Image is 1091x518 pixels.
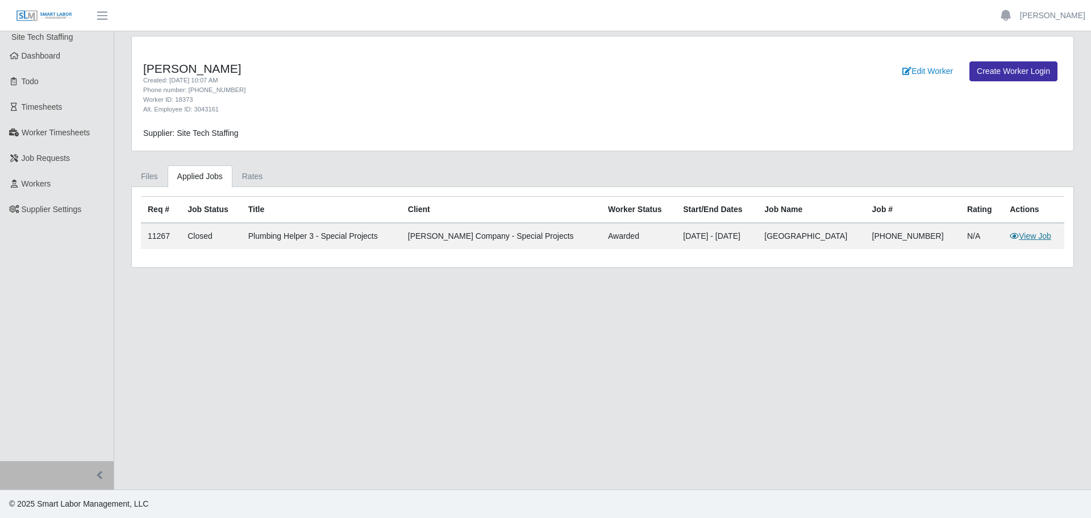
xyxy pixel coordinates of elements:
[22,205,82,214] span: Supplier Settings
[757,223,865,249] td: [GEOGRAPHIC_DATA]
[969,61,1057,81] a: Create Worker Login
[143,95,672,105] div: Worker ID: 18373
[11,32,73,42] span: Site Tech Staffing
[601,223,676,249] td: awarded
[865,197,960,223] th: Job #
[141,223,181,249] td: 11267
[131,165,168,188] a: Files
[895,61,960,81] a: Edit Worker
[241,223,401,249] td: Plumbing Helper 3 - Special Projects
[143,129,239,138] span: Supplier: Site Tech Staffing
[401,223,601,249] td: [PERSON_NAME] Company - Special Projects
[22,128,90,137] span: Worker Timesheets
[865,223,960,249] td: [PHONE_NUMBER]
[1010,231,1051,241] a: View Job
[676,197,757,223] th: Start/End Dates
[1003,197,1064,223] th: Actions
[1020,10,1085,22] a: [PERSON_NAME]
[143,105,672,114] div: Alt. Employee ID: 3043161
[401,197,601,223] th: Client
[22,51,61,60] span: Dashboard
[676,223,757,249] td: [DATE] - [DATE]
[960,223,1003,249] td: N/A
[232,165,273,188] a: Rates
[16,10,73,22] img: SLM Logo
[757,197,865,223] th: Job Name
[601,197,676,223] th: Worker Status
[9,499,148,508] span: © 2025 Smart Labor Management, LLC
[22,77,39,86] span: Todo
[143,61,672,76] h4: [PERSON_NAME]
[960,197,1003,223] th: Rating
[241,197,401,223] th: Title
[22,154,70,163] span: Job Requests
[168,165,232,188] a: Applied Jobs
[143,76,672,85] div: Created: [DATE] 10:07 AM
[181,223,241,249] td: Closed
[141,197,181,223] th: Req #
[22,179,51,188] span: Workers
[22,102,63,111] span: Timesheets
[181,197,241,223] th: Job Status
[143,85,672,95] div: Phone number: [PHONE_NUMBER]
